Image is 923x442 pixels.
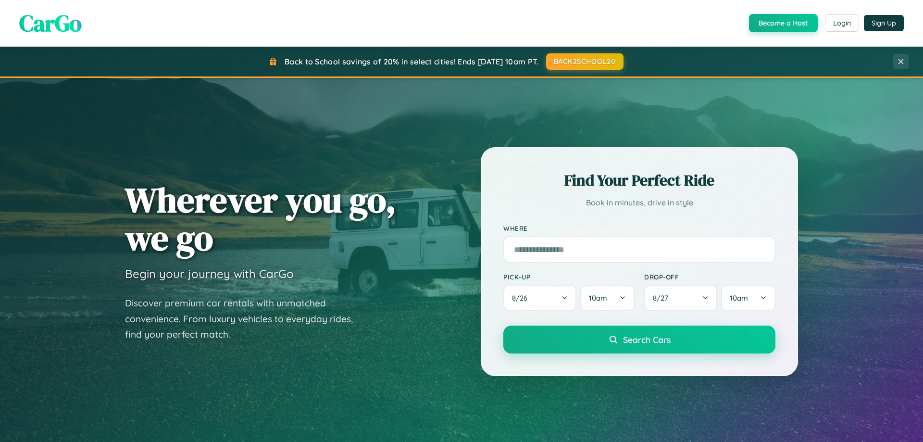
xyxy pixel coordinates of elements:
span: 10am [589,293,607,303]
button: 8/27 [644,285,717,311]
button: 10am [721,285,775,311]
button: Become a Host [749,14,818,32]
h2: Find Your Perfect Ride [503,170,775,191]
span: CarGo [19,7,82,39]
button: Login [825,14,859,32]
label: Where [503,224,775,232]
button: Search Cars [503,326,775,354]
span: 8 / 27 [653,293,673,303]
span: Back to School savings of 20% in select cities! Ends [DATE] 10am PT. [285,57,538,66]
span: Search Cars [623,334,671,345]
h3: Begin your journey with CarGo [125,266,294,281]
p: Book in minutes, drive in style [503,196,775,210]
button: 10am [580,285,635,311]
button: Sign Up [864,15,904,31]
button: 8/26 [503,285,576,311]
p: Discover premium car rentals with unmatched convenience. From luxury vehicles to everyday rides, ... [125,295,365,342]
button: BACK2SCHOOL20 [546,53,624,70]
label: Drop-off [644,273,775,281]
span: 10am [730,293,748,303]
h1: Wherever you go, we go [125,181,396,257]
span: 8 / 26 [512,293,532,303]
label: Pick-up [503,273,635,281]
